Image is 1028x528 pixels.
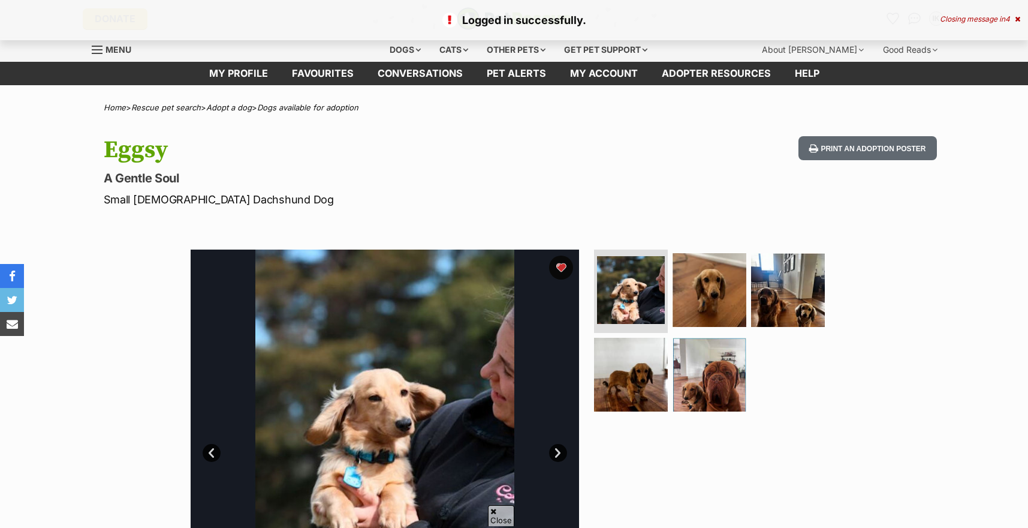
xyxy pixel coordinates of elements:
[594,338,668,412] img: Photo of Eggsy
[549,256,573,280] button: favourite
[475,62,558,85] a: Pet alerts
[104,191,611,208] p: Small [DEMOGRAPHIC_DATA] Dachshund Dog
[12,12,1016,28] p: Logged in successfully.
[875,38,946,62] div: Good Reads
[783,62,831,85] a: Help
[203,444,221,462] a: Prev
[673,338,746,412] img: Photo of Eggsy
[478,38,554,62] div: Other pets
[753,38,872,62] div: About [PERSON_NAME]
[558,62,650,85] a: My account
[940,15,1020,23] div: Closing message in
[280,62,366,85] a: Favourites
[798,136,936,161] button: Print an adoption poster
[366,62,475,85] a: conversations
[650,62,783,85] a: Adopter resources
[104,136,611,164] h1: Eggsy
[381,38,429,62] div: Dogs
[431,38,477,62] div: Cats
[131,103,201,112] a: Rescue pet search
[488,505,514,526] span: Close
[197,62,280,85] a: My profile
[104,170,611,187] p: A Gentle Soul
[556,38,656,62] div: Get pet support
[1005,14,1010,23] span: 4
[257,103,358,112] a: Dogs available for adoption
[92,38,140,59] a: Menu
[105,44,131,55] span: Menu
[751,253,825,327] img: Photo of Eggsy
[597,256,665,324] img: Photo of Eggsy
[673,253,746,327] img: Photo of Eggsy
[104,103,126,112] a: Home
[74,103,955,112] div: > > >
[206,103,252,112] a: Adopt a dog
[549,444,567,462] a: Next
